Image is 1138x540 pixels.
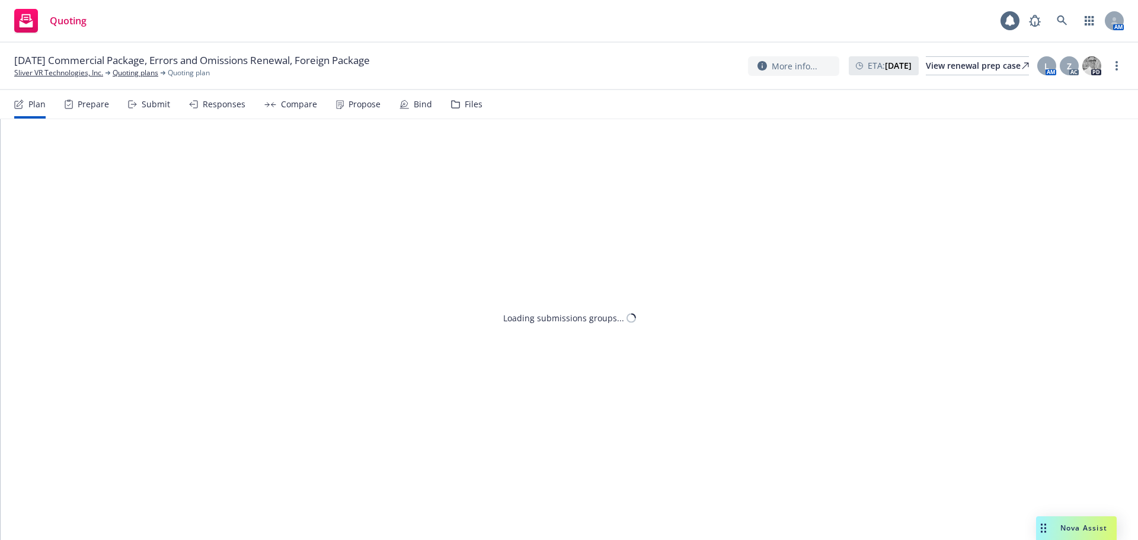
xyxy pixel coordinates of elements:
[1036,516,1051,540] div: Drag to move
[14,68,103,78] a: Sliver VR Technologies, Inc.
[1023,9,1047,33] a: Report a Bug
[1060,523,1107,533] span: Nova Assist
[28,100,46,109] div: Plan
[868,59,912,72] span: ETA :
[78,100,109,109] div: Prepare
[113,68,158,78] a: Quoting plans
[14,53,370,68] span: [DATE] Commercial Package, Errors and Omissions Renewal, Foreign Package
[748,56,839,76] button: More info...
[1036,516,1117,540] button: Nova Assist
[1078,9,1101,33] a: Switch app
[1110,59,1124,73] a: more
[885,60,912,71] strong: [DATE]
[9,4,91,37] a: Quoting
[203,100,245,109] div: Responses
[926,57,1029,75] div: View renewal prep case
[926,56,1029,75] a: View renewal prep case
[349,100,381,109] div: Propose
[1067,60,1072,72] span: Z
[142,100,170,109] div: Submit
[772,60,817,72] span: More info...
[168,68,210,78] span: Quoting plan
[1044,60,1049,72] span: L
[1050,9,1074,33] a: Search
[50,16,87,25] span: Quoting
[503,312,624,324] div: Loading submissions groups...
[465,100,482,109] div: Files
[1082,56,1101,75] img: photo
[281,100,317,109] div: Compare
[414,100,432,109] div: Bind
